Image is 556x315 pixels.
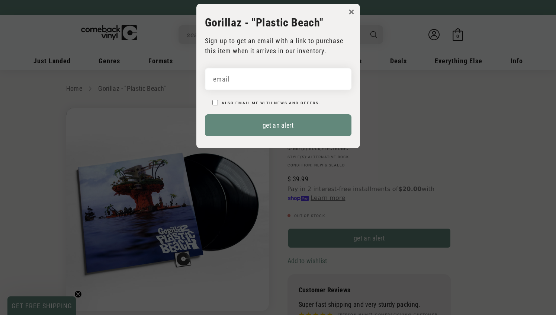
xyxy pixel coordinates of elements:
h3: Gorillaz - "Plastic Beach" [205,16,351,29]
p: Sign up to get an email with a link to purchase this item when it arrives in our inventory. [205,36,351,56]
label: Also email me with news and offers. [222,101,321,105]
button: × [348,6,354,17]
button: get an alert [205,114,351,136]
input: email [205,68,351,90]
